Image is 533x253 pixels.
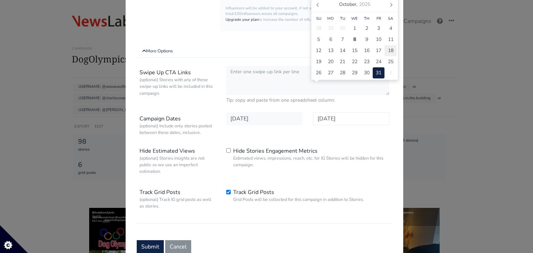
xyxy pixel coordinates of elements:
label: Hide Estimated Views [134,144,221,178]
span: 13 [328,47,333,54]
span: 14 [340,47,345,54]
span: 4 [389,25,392,32]
small: Estimated views, impressions, reach, etc. for IG Stories will be hidden for this campaign. [233,155,389,168]
span: 24 [376,58,381,65]
span: 23 [364,58,370,65]
span: 21 [340,58,345,65]
span: 7 [341,36,344,43]
span: 29 [352,69,357,76]
span: 2 [365,25,368,32]
input: Date in YYYY-MM-DD format [226,112,303,125]
div: Th [361,16,373,22]
span: 19 [316,58,321,65]
span: 17 [376,47,381,54]
div: Mo [325,16,337,22]
span: 6 [329,36,332,43]
a: More Options [137,45,392,58]
span: 12 [316,47,321,54]
input: Hide Stories Engagement MetricsEstimated views, impressions, reach, etc. for IG Stories will be h... [226,148,231,153]
small: (optional) Include only stories posted between these dates, inclusive. [139,123,216,136]
small: (optional) Stories insights are not public so we use an imperfect estimation. [139,155,216,175]
label: Track Grid Posts [233,188,364,203]
small: (optional) Track IG grid posts as well as stories. [139,196,216,210]
span: 31 [376,69,381,76]
input: Date in YYYY-MM-DD format [313,112,389,125]
span: 20 [328,58,333,65]
label: Campaign Dates [134,112,221,138]
span: 28 [316,25,321,32]
span: 5 [317,36,320,43]
p: to increase the number of influencers you can track. [226,17,392,23]
small: Grid Posts will be collected for this campaign in addition to Stories. [233,196,364,203]
span: 30 [364,69,370,76]
span: 25 [388,58,394,65]
span: 30 [340,25,345,32]
label: Swipe Up CTA Links [134,66,221,104]
i: 2025 [359,1,370,8]
span: 27 [328,69,333,76]
div: Tu [337,16,349,22]
span: 26 [316,69,321,76]
small: (optional) Stories with any of these swipe-up links will be included in this campaign. [139,77,216,97]
label: Track Grid Posts [134,186,221,212]
small: Tip: copy and paste from one spreadsheet column. [226,96,389,104]
div: Sa [384,16,397,22]
a: Upgrade your plan [226,17,259,22]
div: Fr [373,16,385,22]
span: 9 [365,36,368,43]
span: 1 [353,25,356,32]
span: 28 [340,69,345,76]
div: We [349,16,361,22]
span: 29 [328,25,333,32]
span: 8 [353,36,356,43]
div: Su [313,16,325,22]
span: 11 [388,36,394,43]
span: 18 [388,47,394,54]
span: 22 [352,58,357,65]
span: 15 [352,47,357,54]
span: 1 [389,69,392,76]
span: 16 [364,47,370,54]
label: Hide Stories Engagement Metrics [233,147,389,168]
span: 10 [376,36,381,43]
span: 3 [377,25,380,32]
input: Track Grid PostsGrid Posts will be collected for this campaign in addition to Stories. [226,190,231,194]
